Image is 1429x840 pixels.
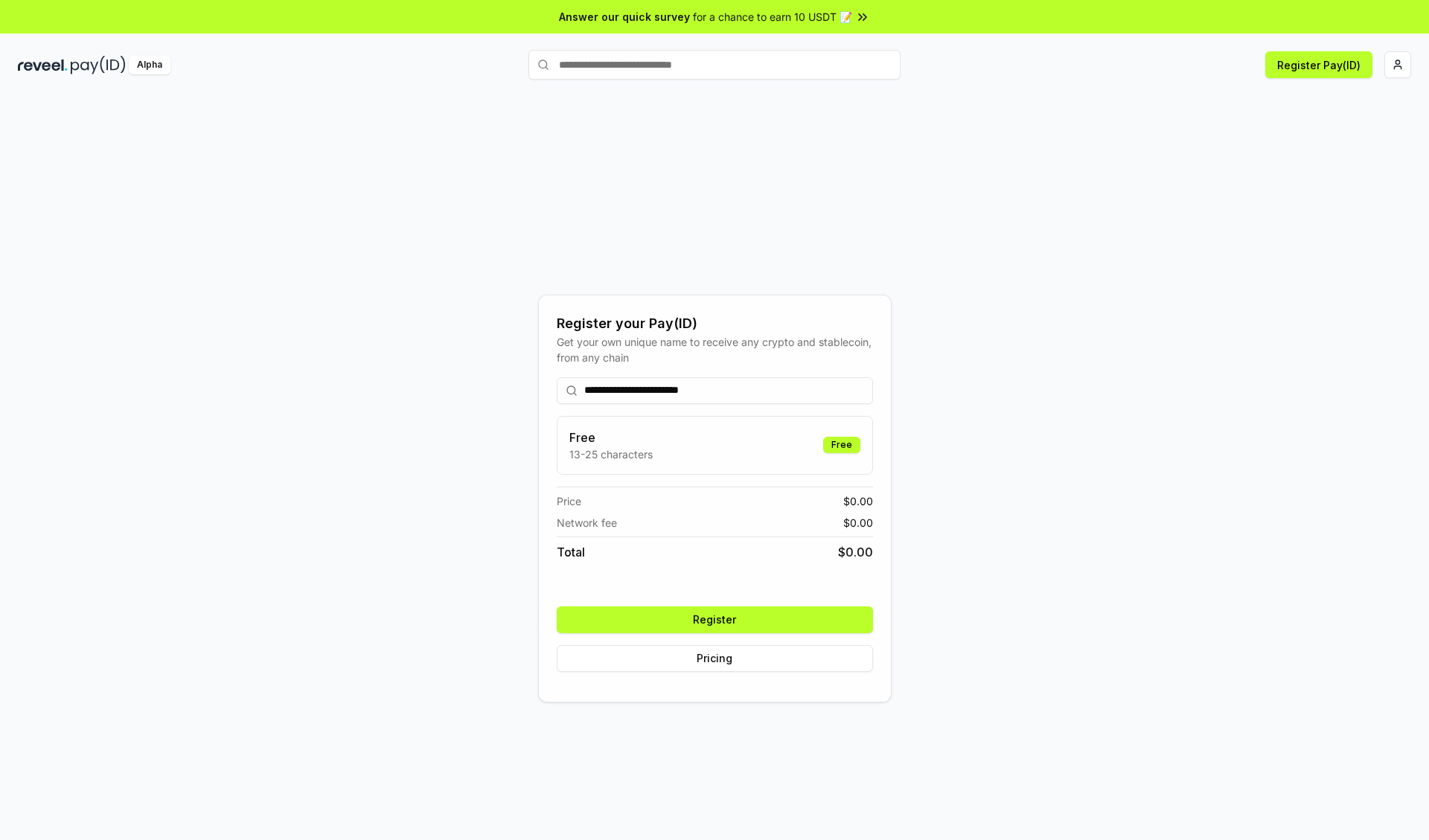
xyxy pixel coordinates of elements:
[843,493,873,509] span: $ 0.00
[569,429,653,446] h3: Free
[559,9,690,25] span: Answer our quick survey
[557,334,873,365] div: Get your own unique name to receive any crypto and stablecoin, from any chain
[843,515,873,530] span: $ 0.00
[823,437,860,453] div: Free
[18,56,68,74] img: reveel_dark
[557,543,585,561] span: Total
[557,313,873,334] div: Register your Pay(ID)
[693,9,852,25] span: for a chance to earn 10 USDT 📝
[838,543,873,561] span: $ 0.00
[557,493,581,509] span: Price
[569,446,653,462] p: 13-25 characters
[557,515,617,530] span: Network fee
[71,56,126,74] img: pay_id
[1265,51,1372,78] button: Register Pay(ID)
[557,606,873,633] button: Register
[129,56,170,74] div: Alpha
[557,645,873,672] button: Pricing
